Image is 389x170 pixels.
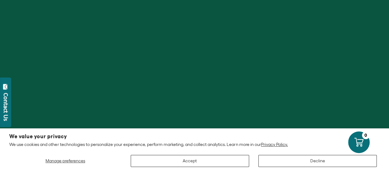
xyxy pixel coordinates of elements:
button: Accept [131,155,249,167]
p: We use cookies and other technologies to personalize your experience, perform marketing, and coll... [9,142,380,147]
div: Contact Us [3,93,9,121]
h2: We value your privacy [9,134,380,139]
span: Manage preferences [46,158,85,163]
a: Privacy Policy. [261,142,288,147]
div: 0 [362,131,370,139]
button: Decline [258,155,377,167]
button: Manage preferences [9,155,121,167]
